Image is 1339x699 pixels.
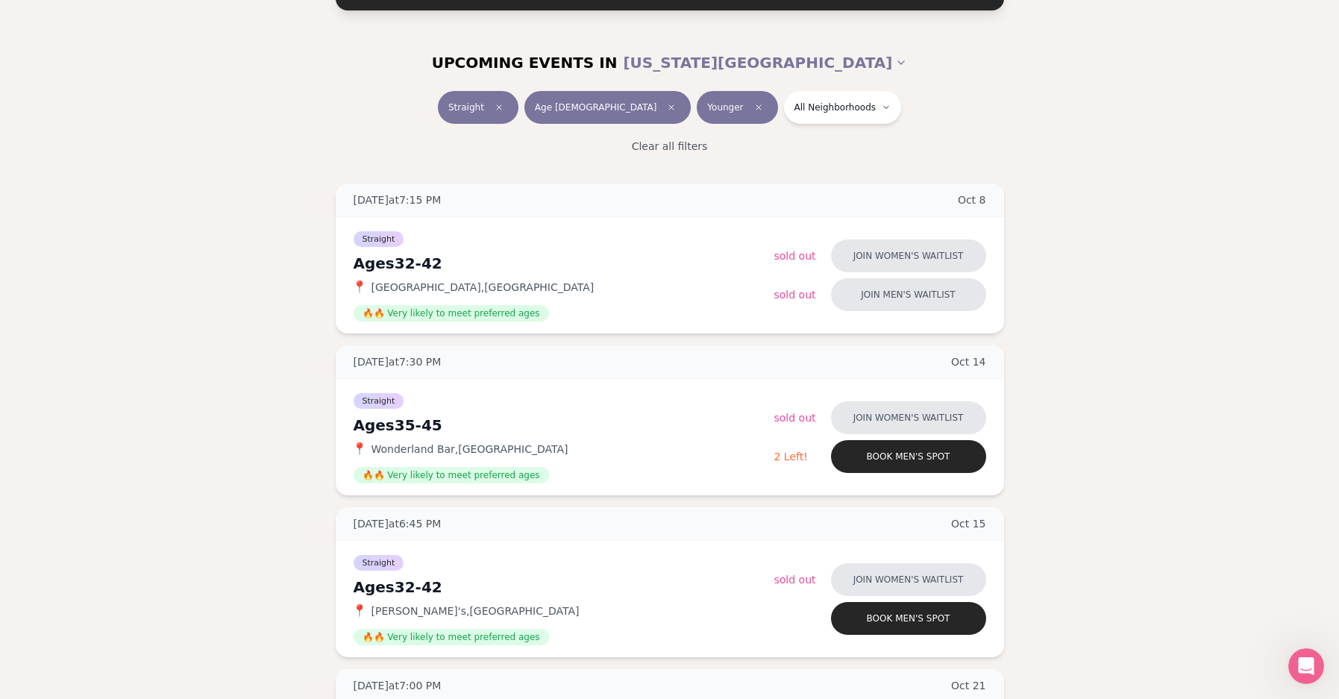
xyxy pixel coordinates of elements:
[354,415,774,436] div: Ages 35-45
[774,250,816,262] span: Sold Out
[958,192,986,207] span: Oct 8
[354,467,549,483] span: 🔥🔥 Very likely to meet preferred ages
[524,91,691,124] button: Age [DEMOGRAPHIC_DATA]Clear age
[831,278,986,311] button: Join men's waitlist
[662,98,680,116] span: Clear age
[951,354,986,369] span: Oct 14
[354,354,442,369] span: [DATE] at 7:30 PM
[354,305,549,322] span: 🔥🔥 Very likely to meet preferred ages
[831,401,986,434] button: Join women's waitlist
[354,555,404,571] span: Straight
[774,574,816,586] span: Sold Out
[354,629,549,645] span: 🔥🔥 Very likely to meet preferred ages
[354,678,442,693] span: [DATE] at 7:00 PM
[354,577,774,598] div: Ages 32-42
[831,563,986,596] button: Join women's waitlist
[707,101,743,113] span: Younger
[354,231,404,247] span: Straight
[354,281,366,293] span: 📍
[623,130,717,163] button: Clear all filters
[448,101,484,113] span: Straight
[354,605,366,617] span: 📍
[490,98,508,116] span: Clear event type filter
[784,91,901,124] button: All Neighborhoods
[535,101,656,113] span: Age [DEMOGRAPHIC_DATA]
[831,602,986,635] button: Book men's spot
[354,393,404,409] span: Straight
[354,516,442,531] span: [DATE] at 6:45 PM
[1288,648,1324,684] iframe: Intercom live chat
[951,678,986,693] span: Oct 21
[432,52,618,73] span: UPCOMING EVENTS IN
[831,440,986,473] button: Book men's spot
[371,604,580,618] span: [PERSON_NAME]'s , [GEOGRAPHIC_DATA]
[774,412,816,424] span: Sold Out
[371,442,568,457] span: Wonderland Bar , [GEOGRAPHIC_DATA]
[354,443,366,455] span: 📍
[750,98,768,116] span: Clear preference
[697,91,777,124] button: YoungerClear preference
[774,451,808,463] span: 2 Left!
[831,239,986,272] button: Join women's waitlist
[371,280,595,295] span: [GEOGRAPHIC_DATA] , [GEOGRAPHIC_DATA]
[438,91,518,124] button: StraightClear event type filter
[774,289,816,301] span: Sold Out
[794,101,876,113] span: All Neighborhoods
[951,516,986,531] span: Oct 15
[354,253,774,274] div: Ages 32-42
[623,46,907,79] button: [US_STATE][GEOGRAPHIC_DATA]
[354,192,442,207] span: [DATE] at 7:15 PM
